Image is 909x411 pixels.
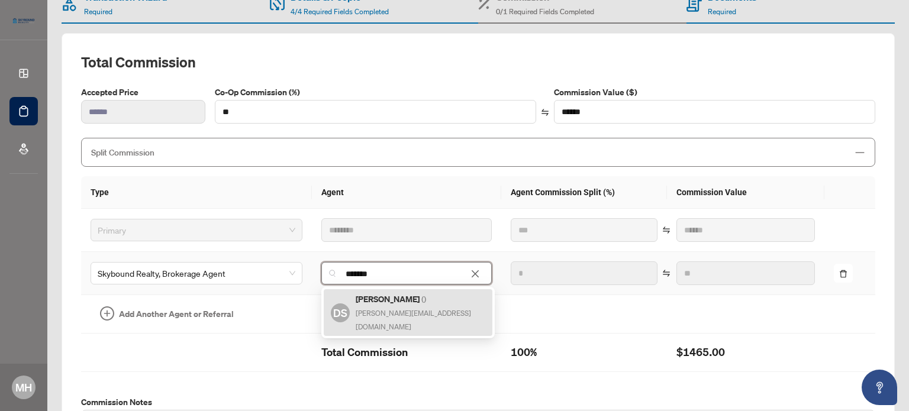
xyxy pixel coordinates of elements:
span: minus [855,147,865,158]
label: Commission Notes [81,396,875,409]
h2: $1465.00 [676,343,815,362]
img: search_icon [329,270,336,277]
span: Primary [98,221,295,239]
span: [PERSON_NAME][EMAIL_ADDRESS][DOMAIN_NAME] [356,309,471,331]
th: Agent [312,176,501,209]
h2: 100% [511,343,657,362]
label: Commission Value ($) [554,86,875,99]
span: Required [84,7,112,16]
span: plus-circle [100,306,114,321]
span: ( ) [421,293,426,304]
span: MH [15,379,32,396]
span: Split Commission [91,147,154,158]
label: Co-Op Commission (%) [215,86,536,99]
button: Open asap [862,370,897,405]
span: swap [541,108,549,116]
th: Commission Value [667,176,824,209]
div: Split Commission [81,138,875,167]
label: Accepted Price [81,86,205,99]
span: 4/4 Required Fields Completed [291,7,389,16]
button: Add Another Agent or Referral [91,305,243,323]
span: swap [662,269,671,277]
th: Type [81,176,312,209]
h2: Total Commission [321,343,492,362]
span: 0/1 Required Fields Completed [496,7,594,16]
span: swap [662,226,671,234]
h2: Total Commission [81,53,875,72]
span: Required [708,7,736,16]
span: delete [839,270,847,278]
span: Skybound Realty, Brokerage Agent [98,264,295,282]
th: Agent Commission Split (%) [501,176,667,209]
h5: [PERSON_NAME] [356,292,485,306]
span: Add Another Agent or Referral [119,308,234,321]
span: close [470,269,480,279]
span: DS [333,305,347,321]
img: logo [9,15,38,27]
